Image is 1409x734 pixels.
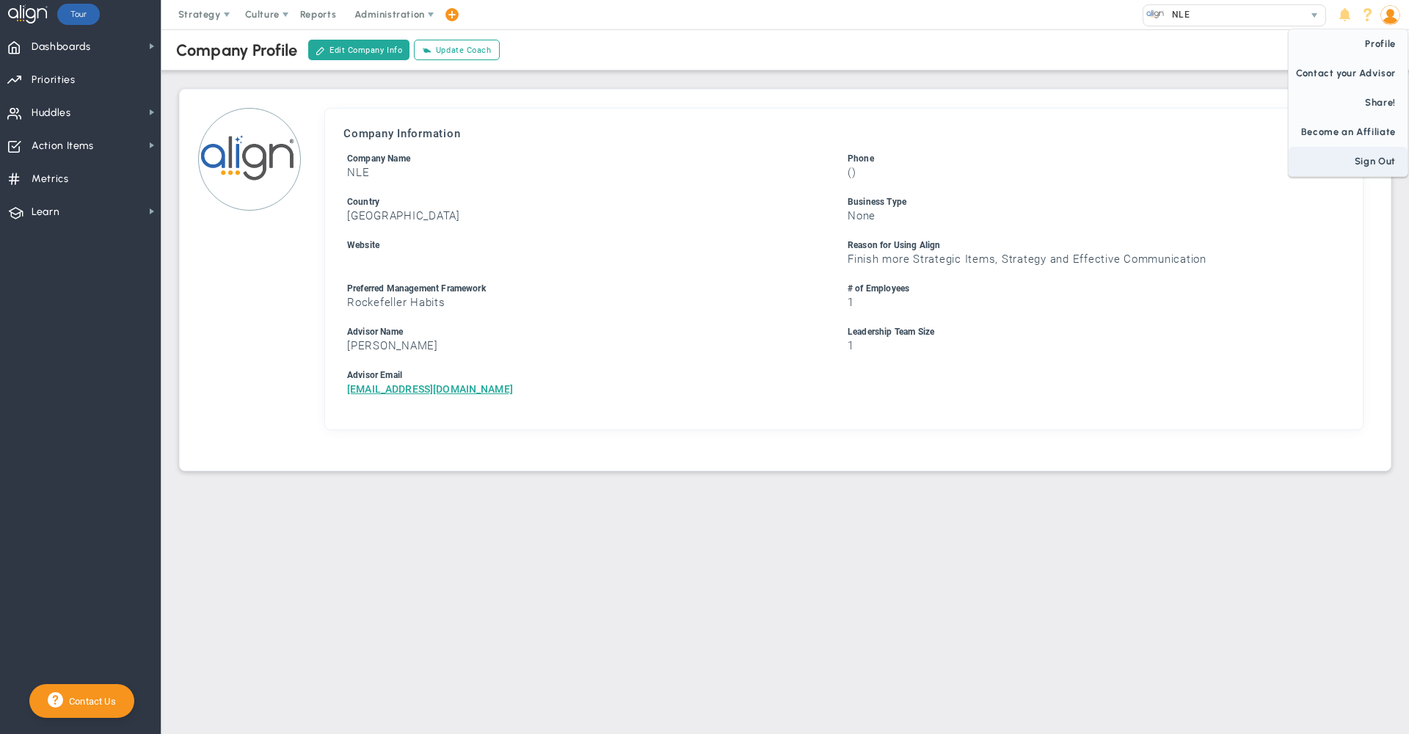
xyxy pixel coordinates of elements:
span: Administration [354,9,424,20]
h3: 1 [848,296,1341,310]
span: Share! [1289,88,1408,117]
span: Strategy [178,9,221,20]
img: Loading... [198,108,301,211]
span: Leadership Team Size [848,327,934,337]
div: Company Profile [176,40,297,60]
h3: NLE [347,166,840,180]
span: Sign Out [1289,147,1408,176]
span: Dashboards [32,32,91,62]
img: 208085.Person.photo [1380,5,1400,25]
span: NLE [1165,5,1190,24]
span: ( [848,166,852,179]
h3: [GEOGRAPHIC_DATA] [347,209,840,223]
span: Contact your Advisor [1289,59,1408,88]
span: Become an Affiliate [1289,117,1408,147]
span: Phone [848,153,874,164]
h3: Rockefeller Habits [347,296,840,310]
span: Contact Us [63,696,116,707]
span: Huddles [32,98,71,128]
a: [EMAIL_ADDRESS][DOMAIN_NAME] [347,383,513,395]
span: Country [347,197,379,207]
h3: None [848,209,1341,223]
span: Action Items [32,131,94,161]
span: select [1304,5,1325,26]
h3: Company Information [343,127,1344,140]
span: Priorities [32,65,76,95]
span: Learn [32,197,59,228]
img: 33389.Company.photo [1146,5,1165,23]
span: Advisor Name [347,327,403,337]
button: Edit Company Info [308,40,409,60]
h3: Finish more Strategic Items, Strategy and Effective Communication [848,252,1341,266]
span: Preferred Management Framework [347,283,486,294]
h3: [PERSON_NAME] [347,339,840,353]
span: Profile [1289,29,1408,59]
span: ) [852,166,856,179]
span: Metrics [32,164,69,195]
span: Advisor Email [347,370,402,380]
span: Reason for Using Align [848,240,941,250]
span: Culture [245,9,280,20]
span: # of Employees [848,283,909,294]
h3: 1 [848,339,1341,353]
span: Business Type [848,197,906,207]
span: Company Name [347,153,410,164]
button: Update Coach [414,40,499,60]
span: Website [347,240,379,250]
